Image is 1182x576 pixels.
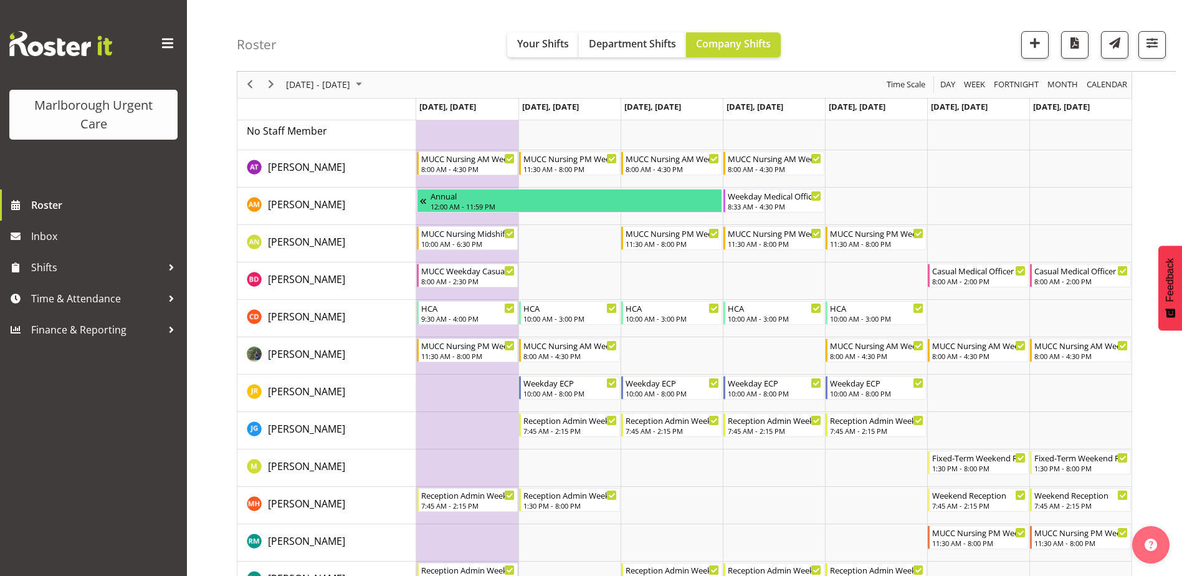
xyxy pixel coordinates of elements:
div: 7:45 AM - 2:15 PM [523,426,617,436]
div: Margret Hall"s event - Reception Admin Weekday PM Begin From Tuesday, October 28, 2025 at 1:30:00... [519,488,620,512]
div: 7:45 AM - 2:15 PM [830,426,923,436]
span: [PERSON_NAME] [268,235,345,249]
div: Reception Admin Weekday PM [626,564,719,576]
div: 10:00 AM - 3:00 PM [728,314,821,324]
div: Cordelia Davies"s event - HCA Begin From Wednesday, October 29, 2025 at 10:00:00 AM GMT+13:00 End... [621,301,722,325]
span: [PERSON_NAME] [268,272,345,286]
div: Reception Admin Weekday PM [421,564,515,576]
div: Cordelia Davies"s event - HCA Begin From Thursday, October 30, 2025 at 10:00:00 AM GMT+13:00 Ends... [723,301,824,325]
div: Cordelia Davies"s event - HCA Begin From Friday, October 31, 2025 at 10:00:00 AM GMT+13:00 Ends A... [826,301,927,325]
a: [PERSON_NAME] [268,496,345,511]
div: Agnes Tyson"s event - MUCC Nursing PM Weekday Begin From Tuesday, October 28, 2025 at 11:30:00 AM... [519,151,620,175]
div: Reception Admin Weekday PM [523,489,617,501]
div: Beata Danielek"s event - Casual Medical Officer Weekend Begin From Sunday, November 2, 2025 at 8:... [1030,264,1131,287]
div: 9:30 AM - 4:00 PM [421,314,515,324]
div: 11:30 AM - 8:00 PM [421,351,515,361]
div: Margret Hall"s event - Reception Admin Weekday AM Begin From Monday, October 27, 2025 at 7:45:00 ... [417,488,518,512]
div: 10:00 AM - 6:30 PM [421,239,515,249]
button: Send a list of all shifts for the selected filtered period to all rostered employees. [1101,31,1128,59]
div: MUCC Nursing AM Weekday [728,152,821,165]
div: Marlborough Urgent Care [22,96,165,133]
span: [DATE], [DATE] [931,101,988,112]
td: No Staff Member resource [237,113,416,150]
div: 8:00 AM - 4:30 PM [421,164,515,174]
div: Agnes Tyson"s event - MUCC Nursing AM Weekday Begin From Monday, October 27, 2025 at 8:00:00 AM G... [417,151,518,175]
span: Day [939,77,956,93]
span: [DATE], [DATE] [522,101,579,112]
div: 10:00 AM - 3:00 PM [830,314,923,324]
span: [PERSON_NAME] [268,459,345,473]
span: Feedback [1165,258,1176,302]
span: [PERSON_NAME] [268,347,345,361]
div: Cordelia Davies"s event - HCA Begin From Tuesday, October 28, 2025 at 10:00:00 AM GMT+13:00 Ends ... [519,301,620,325]
button: Previous [242,77,259,93]
div: Jacinta Rangi"s event - Weekday ECP Begin From Wednesday, October 29, 2025 at 10:00:00 AM GMT+13:... [621,376,722,400]
span: Finance & Reporting [31,320,162,339]
div: 11:30 AM - 8:00 PM [1034,538,1128,548]
div: 10:00 AM - 3:00 PM [626,314,719,324]
div: Reception Admin Weekday AM [421,489,515,501]
div: 1:30 PM - 8:00 PM [932,463,1026,473]
a: [PERSON_NAME] [268,534,345,549]
div: MUCC Nursing Midshift [421,227,515,239]
div: 10:00 AM - 8:00 PM [830,388,923,398]
button: Timeline Day [938,77,958,93]
div: HCA [523,302,617,314]
div: 12:00 AM - 11:59 PM [431,201,719,211]
div: Alysia Newman-Woods"s event - MUCC Nursing PM Weekday Begin From Wednesday, October 29, 2025 at 1... [621,226,722,250]
div: 8:00 AM - 2:30 PM [421,276,515,286]
div: 8:00 AM - 4:30 PM [626,164,719,174]
span: [PERSON_NAME] [268,198,345,211]
div: Casual Medical Officer Weekend [1034,264,1128,277]
button: Feedback - Show survey [1158,246,1182,330]
td: Agnes Tyson resource [237,150,416,188]
img: Rosterit website logo [9,31,112,56]
div: 8:00 AM - 4:30 PM [523,351,617,361]
div: 11:30 AM - 8:00 PM [830,239,923,249]
td: Josephine Godinez resource [237,412,416,449]
div: 8:00 AM - 2:00 PM [1034,276,1128,286]
div: 10:00 AM - 8:00 PM [626,388,719,398]
div: Alysia Newman-Woods"s event - MUCC Nursing Midshift Begin From Monday, October 27, 2025 at 10:00:... [417,226,518,250]
div: next period [260,72,282,98]
div: Reception Admin Weekday AM [626,414,719,426]
button: Next [263,77,280,93]
span: [DATE], [DATE] [1033,101,1090,112]
div: Reception Admin Weekday PM [728,564,821,576]
div: 8:00 AM - 2:00 PM [932,276,1026,286]
a: [PERSON_NAME] [268,309,345,324]
div: Oct 27 - Nov 02, 2025 [282,72,369,98]
td: Alysia Newman-Woods resource [237,225,416,262]
div: Rachel Murphy"s event - MUCC Nursing PM Weekends Begin From Saturday, November 1, 2025 at 11:30:0... [928,526,1029,549]
div: Cordelia Davies"s event - HCA Begin From Monday, October 27, 2025 at 9:30:00 AM GMT+13:00 Ends At... [417,301,518,325]
td: Rachel Murphy resource [237,524,416,562]
div: Margret Hall"s event - Weekend Reception Begin From Sunday, November 2, 2025 at 7:45:00 AM GMT+13... [1030,488,1131,512]
div: Weekday Medical Officer [728,190,821,202]
div: 1:30 PM - 8:00 PM [1034,463,1128,473]
div: Weekend Reception [932,489,1026,501]
div: Reception Admin Weekday PM [830,564,923,576]
div: MUCC Nursing AM Weekday [830,339,923,352]
div: previous period [239,72,260,98]
button: Filter Shifts [1138,31,1166,59]
div: Reception Admin Weekday AM [830,414,923,426]
div: Agnes Tyson"s event - MUCC Nursing AM Weekday Begin From Wednesday, October 29, 2025 at 8:00:00 A... [621,151,722,175]
span: [PERSON_NAME] [268,534,345,548]
button: Department Shifts [579,32,686,57]
span: Roster [31,196,181,214]
div: 11:30 AM - 8:00 PM [932,538,1026,548]
div: Josephine Godinez"s event - Reception Admin Weekday AM Begin From Friday, October 31, 2025 at 7:4... [826,413,927,437]
div: 10:00 AM - 3:00 PM [523,314,617,324]
div: 7:45 AM - 2:15 PM [1034,501,1128,511]
div: Josephine Godinez"s event - Reception Admin Weekday AM Begin From Tuesday, October 28, 2025 at 7:... [519,413,620,437]
span: Company Shifts [696,37,771,50]
div: Rachel Murphy"s event - MUCC Nursing PM Weekends Begin From Sunday, November 2, 2025 at 11:30:00 ... [1030,526,1131,549]
div: Beata Danielek"s event - MUCC Weekday Casual Dr Begin From Monday, October 27, 2025 at 8:00:00 AM... [417,264,518,287]
div: MUCC Nursing PM Weekends [932,526,1026,539]
div: Alysia Newman-Woods"s event - MUCC Nursing PM Weekday Begin From Thursday, October 30, 2025 at 11... [723,226,824,250]
div: 8:00 AM - 4:30 PM [728,164,821,174]
div: Josephine Godinez"s event - Reception Admin Weekday AM Begin From Thursday, October 30, 2025 at 7... [723,413,824,437]
div: 8:00 AM - 4:30 PM [932,351,1026,361]
button: Download a PDF of the roster according to the set date range. [1061,31,1089,59]
span: Time Scale [885,77,927,93]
